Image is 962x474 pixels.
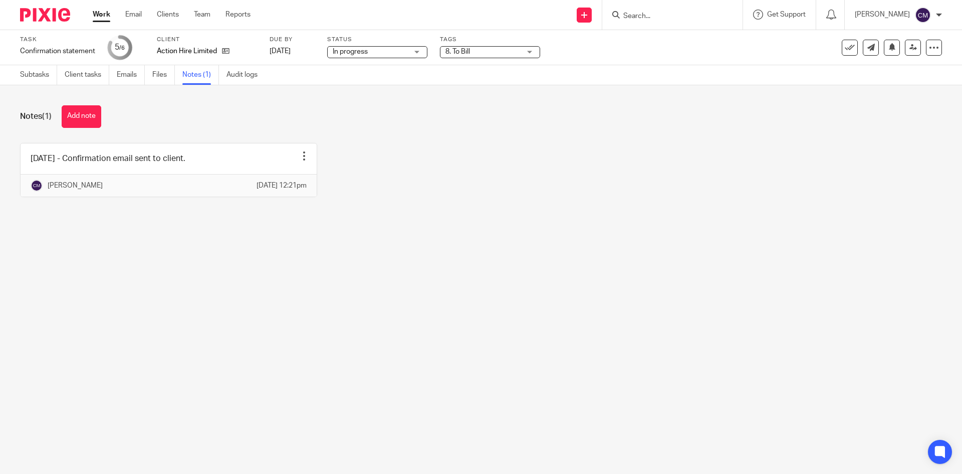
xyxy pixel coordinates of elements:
img: svg%3E [31,180,43,192]
label: Task [20,36,95,44]
a: Subtasks [20,65,57,85]
img: Pixie [20,8,70,22]
p: Action Hire Limited [157,46,217,56]
a: Emails [117,65,145,85]
a: Email [125,10,142,20]
span: [DATE] [270,48,291,55]
div: 5 [115,42,125,53]
label: Tags [440,36,540,44]
span: In progress [333,48,368,55]
input: Search [622,12,712,21]
p: [PERSON_NAME] [855,10,910,20]
a: Clients [157,10,179,20]
h1: Notes [20,111,52,122]
a: Files [152,65,175,85]
a: Team [194,10,210,20]
span: 8. To Bill [445,48,470,55]
a: Reports [225,10,251,20]
a: Audit logs [226,65,265,85]
label: Due by [270,36,315,44]
span: (1) [42,112,52,120]
button: Add note [62,105,101,128]
label: Status [327,36,427,44]
p: [DATE] 12:21pm [257,181,307,191]
label: Client [157,36,257,44]
div: Confirmation statement [20,46,95,56]
p: [PERSON_NAME] [48,181,103,191]
small: /6 [119,45,125,51]
span: Get Support [767,11,806,18]
a: Work [93,10,110,20]
img: svg%3E [915,7,931,23]
a: Client tasks [65,65,109,85]
a: Notes (1) [182,65,219,85]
